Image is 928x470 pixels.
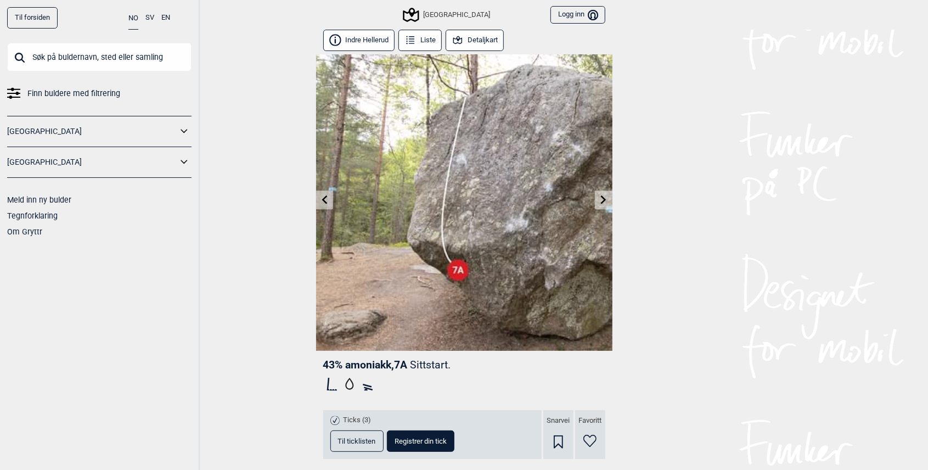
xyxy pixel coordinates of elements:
button: Detaljkart [446,30,504,51]
p: Sittstart. [410,359,451,371]
button: Registrer din tick [387,430,454,452]
button: Indre Hellerud [323,30,395,51]
a: Til forsiden [7,7,58,29]
a: [GEOGRAPHIC_DATA] [7,124,177,139]
input: Søk på buldernavn, sted eller samling [7,43,192,71]
span: Registrer din tick [395,438,447,445]
button: Til ticklisten [330,430,384,452]
a: Finn buldere med filtrering [7,86,192,102]
a: Tegnforklaring [7,211,58,220]
span: Finn buldere med filtrering [27,86,120,102]
span: 43% amoniakk , 7A [323,359,408,371]
span: Favoritt [578,416,601,426]
div: [GEOGRAPHIC_DATA] [404,8,490,21]
div: Snarvei [543,410,573,459]
a: [GEOGRAPHIC_DATA] [7,154,177,170]
button: EN [161,7,170,29]
button: Logg inn [550,6,605,24]
button: NO [128,7,138,30]
a: Meld inn ny bulder [7,195,71,204]
a: Om Gryttr [7,227,42,236]
button: Liste [398,30,442,51]
span: Til ticklisten [338,438,376,445]
button: SV [145,7,154,29]
span: Ticks (3) [344,416,372,425]
img: 43 amoniakk 200522 [316,54,612,351]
